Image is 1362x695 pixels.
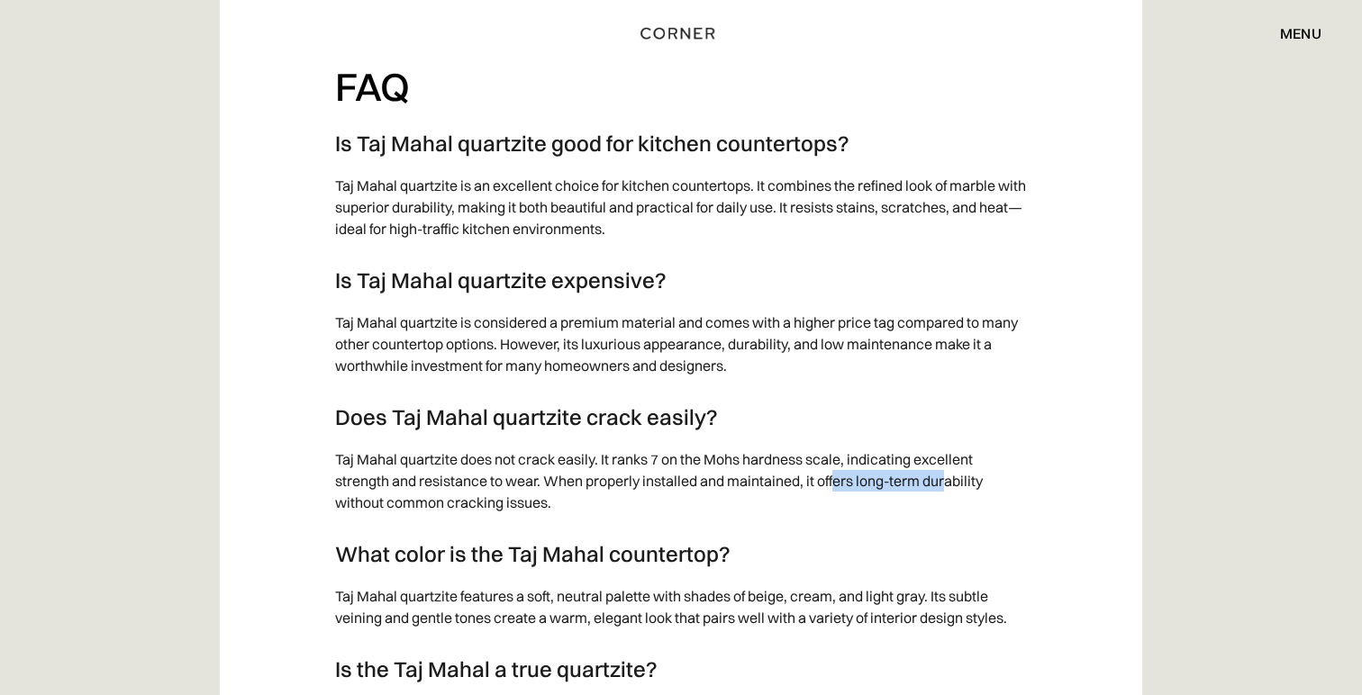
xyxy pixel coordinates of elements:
[335,62,1027,112] h2: FAQ
[335,655,1027,682] h3: Is the Taj Mahal a true quartzite?
[335,576,1027,637] p: Taj Mahal quartzite features a soft, neutral palette with shades of beige, cream, and light gray....
[335,403,1027,430] h3: Does Taj Mahal quartzite crack easily?
[629,22,733,45] a: home
[335,302,1027,385] p: Taj Mahal quartzite is considered a premium material and comes with a higher price tag compared t...
[335,130,1027,157] h3: Is Taj Mahal quartzite good for kitchen countertops?
[335,540,1027,567] h3: What color is the Taj Mahal countertop?
[335,266,1027,293] h3: Is Taj Mahal quartzite expensive?
[335,166,1027,248] p: Taj Mahal quartzite is an excellent choice for kitchen countertops. It combines the refined look ...
[1280,26,1321,41] div: menu
[1262,18,1321,49] div: menu
[335,439,1027,522] p: Taj Mahal quartzite does not crack easily. It ranks 7 on the Mohs hardness scale, indicating exce...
